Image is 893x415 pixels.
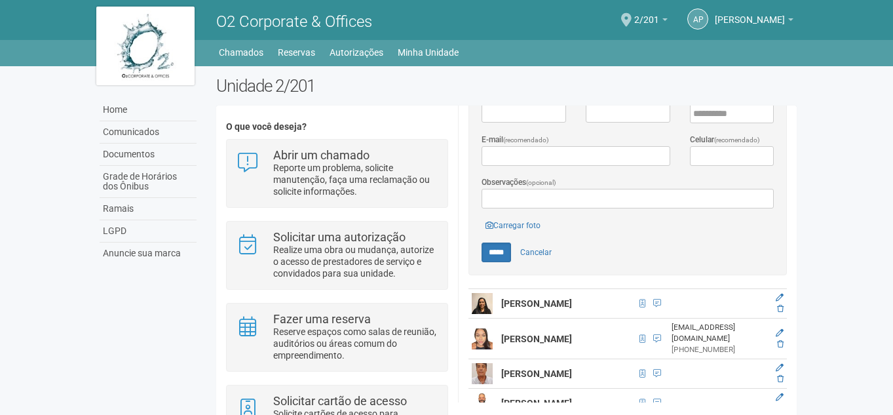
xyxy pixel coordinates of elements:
[100,121,197,144] a: Comunicados
[398,43,459,62] a: Minha Unidade
[715,2,785,25] span: agatha pedro de souza
[472,293,493,314] img: user.png
[100,243,197,264] a: Anuncie sua marca
[216,12,372,31] span: O2 Corporate & Offices
[776,328,784,338] a: Editar membro
[472,328,493,349] img: user.png
[776,293,784,302] a: Editar membro
[273,148,370,162] strong: Abrir um chamado
[273,244,438,279] p: Realize uma obra ou mudança, autorize o acesso de prestadores de serviço e convidados para sua un...
[503,136,549,144] span: (recomendado)
[501,398,572,408] strong: [PERSON_NAME]
[273,326,438,361] p: Reserve espaços como salas de reunião, auditórios ou áreas comum do empreendimento.
[482,134,549,146] label: E-mail
[672,344,767,355] div: [PHONE_NUMBER]
[777,374,784,384] a: Excluir membro
[501,334,572,344] strong: [PERSON_NAME]
[100,220,197,243] a: LGPD
[776,393,784,402] a: Editar membro
[777,340,784,349] a: Excluir membro
[273,312,371,326] strong: Fazer uma reserva
[777,304,784,313] a: Excluir membro
[216,76,797,96] h2: Unidade 2/201
[634,16,668,27] a: 2/201
[472,363,493,384] img: user.png
[278,43,315,62] a: Reservas
[100,99,197,121] a: Home
[472,393,493,414] img: user.png
[501,368,572,379] strong: [PERSON_NAME]
[672,322,767,344] div: [EMAIL_ADDRESS][DOMAIN_NAME]
[482,176,556,189] label: Observações
[219,43,263,62] a: Chamados
[687,9,708,30] a: ap
[330,43,383,62] a: Autorizações
[513,243,559,262] a: Cancelar
[526,179,556,186] span: (opcional)
[96,7,195,85] img: logo.jpg
[226,122,448,132] h4: O que você deseja?
[273,394,407,408] strong: Solicitar cartão de acesso
[237,231,438,279] a: Solicitar uma autorização Realize uma obra ou mudança, autorize o acesso de prestadores de serviç...
[237,313,438,361] a: Fazer uma reserva Reserve espaços como salas de reunião, auditórios ou áreas comum do empreendime...
[501,298,572,309] strong: [PERSON_NAME]
[100,198,197,220] a: Ramais
[714,136,760,144] span: (recomendado)
[237,149,438,197] a: Abrir um chamado Reporte um problema, solicite manutenção, faça uma reclamação ou solicite inform...
[100,144,197,166] a: Documentos
[100,166,197,198] a: Grade de Horários dos Ônibus
[634,2,659,25] span: 2/201
[690,134,760,146] label: Celular
[273,230,406,244] strong: Solicitar uma autorização
[273,162,438,197] p: Reporte um problema, solicite manutenção, faça uma reclamação ou solicite informações.
[776,363,784,372] a: Editar membro
[482,218,544,233] a: Carregar foto
[715,16,793,27] a: [PERSON_NAME]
